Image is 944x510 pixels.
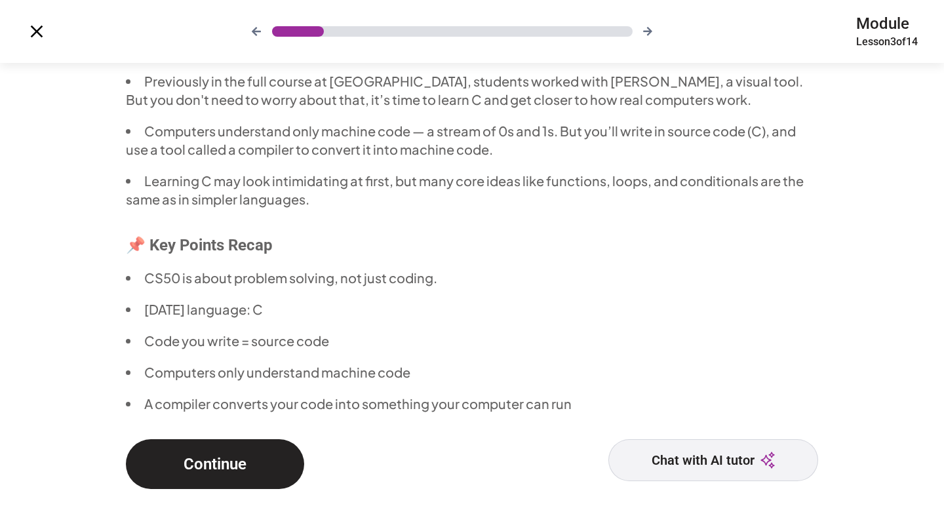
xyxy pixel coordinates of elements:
span: CS50 is about problem solving, not just coding. [144,269,437,286]
span: Computers only understand machine code [144,364,410,380]
button: Chat with AI tutor [608,439,818,481]
span: Computers understand only machine code — a stream of 0s and 1s. But you’ll write in source code (... [126,123,796,157]
p: Module [856,13,918,34]
span: [DATE] language: C [144,301,263,317]
span: 📌 Key Points Recap [126,236,273,254]
span: Code you write = source code [144,332,329,349]
span: Learning C may look intimidating at first, but many core ideas like functions, loops, and conditi... [126,172,804,207]
button: Continue [126,439,304,489]
span: Lesson 3 of 14 [856,34,918,50]
span: Previously in the full course at [GEOGRAPHIC_DATA], students worked with [PERSON_NAME], a visual ... [126,73,803,108]
span: A compiler converts your code into something your computer can run [144,395,572,412]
